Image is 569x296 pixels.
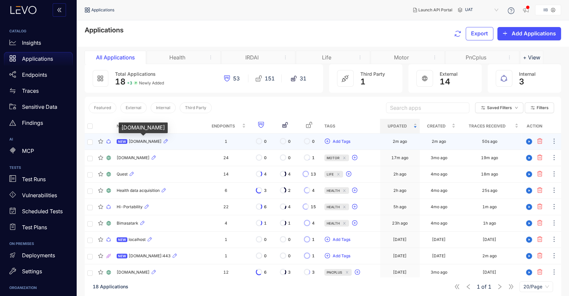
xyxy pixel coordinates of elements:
[4,189,73,205] a: Vulnerabilities
[129,254,171,258] span: [DOMAIN_NAME]:443
[440,77,450,86] span: 14
[525,102,554,113] button: Filters
[311,205,316,209] span: 15
[117,270,150,275] span: [DOMAIN_NAME]
[391,156,408,160] div: 17m ago
[327,171,334,178] span: Life
[451,54,501,60] div: PnCplus
[465,5,500,15] span: UAT
[333,254,350,258] span: Add Tags
[312,270,315,275] span: 3
[115,77,126,86] span: 18
[264,270,267,275] span: 6
[524,153,534,163] button: play-circle
[4,173,73,189] a: Test Runs
[327,155,340,161] span: Motor
[430,156,447,160] div: 3mo ago
[288,270,291,275] span: 3
[203,119,248,133] th: Endpoints
[336,173,341,176] span: close
[551,220,557,227] span: ellipsis
[432,139,446,144] div: 2m ago
[352,188,357,194] span: plus-circle
[22,268,42,274] p: Settings
[483,237,496,242] div: [DATE]
[393,254,407,258] div: [DATE]
[98,270,103,275] span: star
[180,102,212,113] button: Third Party
[352,218,360,229] button: plus-circle
[466,27,493,40] button: Export
[283,55,288,60] span: more
[312,188,315,193] span: 4
[22,88,39,94] p: Traces
[354,54,366,60] button: remove
[482,139,497,144] div: 50s ago
[93,284,128,289] span: 18 Applications
[481,172,498,177] div: 18m ago
[98,139,103,144] span: star
[22,252,55,258] p: Deployments
[264,172,267,177] span: 4
[524,218,534,229] button: play-circle
[117,221,138,226] span: Bimasatark
[342,222,347,225] span: close
[551,171,557,178] span: ellipsis
[203,150,248,166] td: 24
[393,188,406,193] div: 2h ago
[203,248,248,264] td: 1
[152,54,202,60] div: Health
[117,156,150,160] span: [DOMAIN_NAME]
[481,156,498,160] div: 19m ago
[551,203,557,211] span: ellipsis
[352,153,360,163] button: plus-circle
[288,221,291,226] span: 1
[203,199,248,215] td: 22
[288,172,291,177] span: 4
[98,237,103,242] span: star
[233,75,240,81] span: 53
[524,253,534,259] span: play-circle
[4,68,73,84] a: Endpoints
[429,54,440,60] button: remove
[432,254,446,258] div: [DATE]
[352,155,357,161] span: plus-circle
[551,236,557,244] span: ellipsis
[342,205,347,209] span: close
[482,188,497,193] div: 25s ago
[117,188,160,193] span: Health data acquisition
[98,253,103,259] span: star
[203,215,248,232] td: 4
[288,139,291,144] span: 0
[4,249,73,265] a: Deployments
[98,221,103,226] span: star
[393,237,407,242] div: [DATE]
[482,254,497,258] div: 2m ago
[115,71,156,77] span: Total Applications
[360,71,385,77] span: Third Party
[333,139,350,144] span: Add Tags
[119,122,168,133] div: [DOMAIN_NAME]
[432,55,437,60] span: more
[288,237,291,242] span: 0
[206,122,240,130] span: Endpoints
[139,81,164,85] span: Newly Added
[4,221,73,237] a: Test Plans
[524,138,534,144] span: play-circle
[524,204,534,210] span: play-circle
[22,40,41,46] p: Insights
[488,284,491,290] span: 1
[117,205,143,209] span: Hi-Portability
[312,237,315,242] span: 1
[524,171,534,177] span: play-circle
[117,172,128,177] span: Quest
[550,136,558,147] button: ellipsis
[120,102,147,113] button: External
[487,105,512,110] span: Saved Filters
[22,104,57,110] p: Sensitive Data
[322,119,380,133] th: Tags
[550,267,558,278] button: ellipsis
[327,220,340,227] span: Health
[300,75,306,81] span: 31
[550,218,558,229] button: ellipsis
